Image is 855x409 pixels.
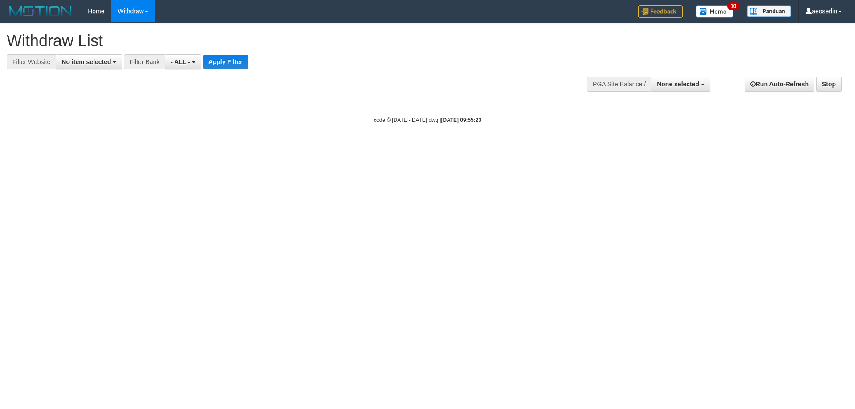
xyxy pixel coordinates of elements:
img: MOTION_logo.png [7,4,74,18]
a: Run Auto-Refresh [745,77,814,92]
img: Feedback.jpg [638,5,683,18]
span: 10 [727,2,739,10]
span: None selected [657,81,699,88]
span: - ALL - [171,58,190,65]
strong: [DATE] 09:55:23 [441,117,481,123]
button: None selected [651,77,710,92]
div: Filter Website [7,54,56,69]
a: Stop [816,77,842,92]
small: code © [DATE]-[DATE] dwg | [374,117,481,123]
img: panduan.png [747,5,791,17]
h1: Withdraw List [7,32,561,50]
button: Apply Filter [203,55,248,69]
img: Button%20Memo.svg [696,5,733,18]
span: No item selected [61,58,111,65]
div: Filter Bank [124,54,165,69]
button: No item selected [56,54,122,69]
div: PGA Site Balance / [587,77,651,92]
button: - ALL - [165,54,201,69]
